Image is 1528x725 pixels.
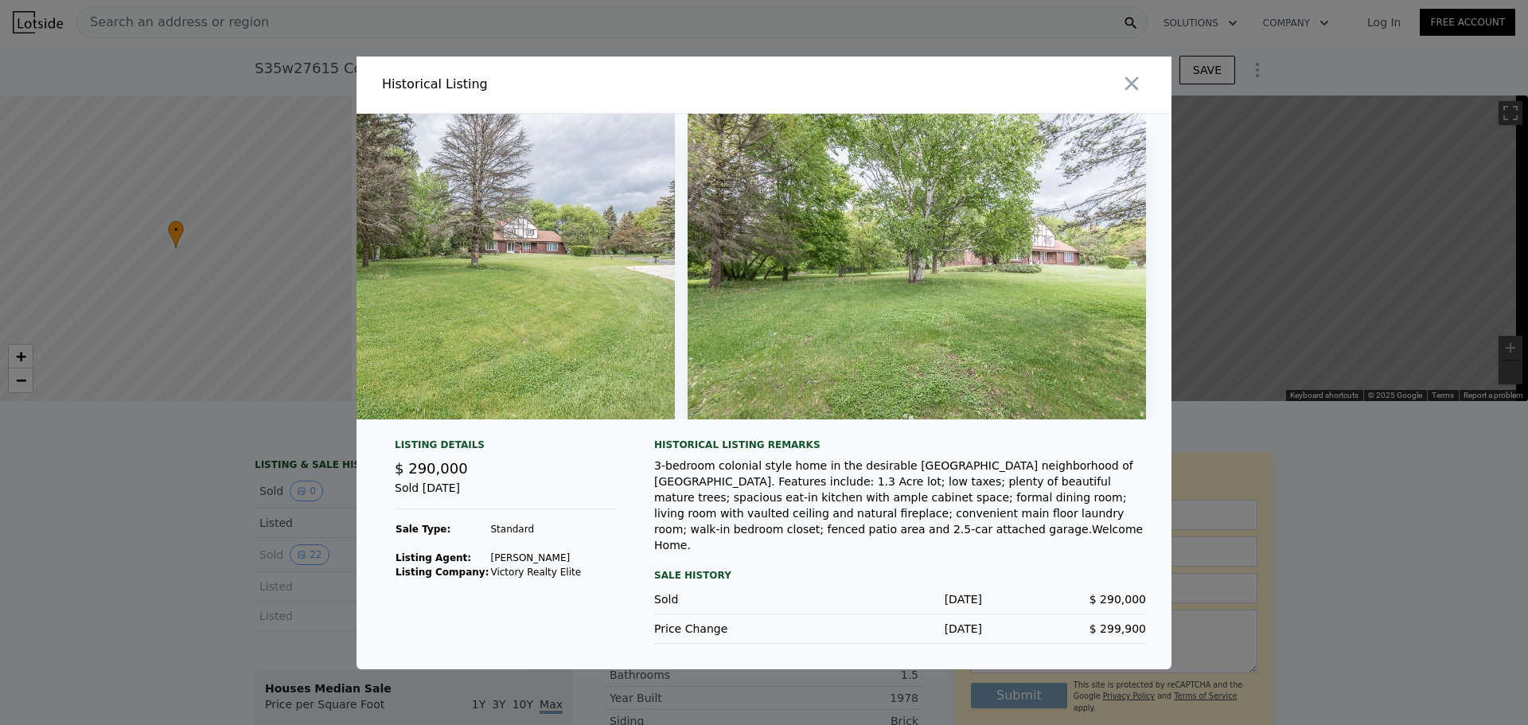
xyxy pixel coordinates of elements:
[688,114,1146,419] img: Property Img
[396,524,450,535] strong: Sale Type:
[1089,593,1146,606] span: $ 290,000
[395,480,616,509] div: Sold [DATE]
[654,439,1146,451] div: Historical Listing remarks
[395,460,468,477] span: $ 290,000
[382,75,758,94] div: Historical Listing
[654,591,818,607] div: Sold
[489,551,582,565] td: [PERSON_NAME]
[396,552,471,563] strong: Listing Agent:
[395,439,616,458] div: Listing Details
[654,566,1146,585] div: Sale History
[489,565,582,579] td: Victory Realty Elite
[1089,622,1146,635] span: $ 299,900
[216,114,675,419] img: Property Img
[654,458,1146,553] div: 3-bedroom colonial style home in the desirable [GEOGRAPHIC_DATA] neighborhood of [GEOGRAPHIC_DATA...
[654,621,818,637] div: Price Change
[396,567,489,578] strong: Listing Company:
[489,522,582,536] td: Standard
[818,591,982,607] div: [DATE]
[818,621,982,637] div: [DATE]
